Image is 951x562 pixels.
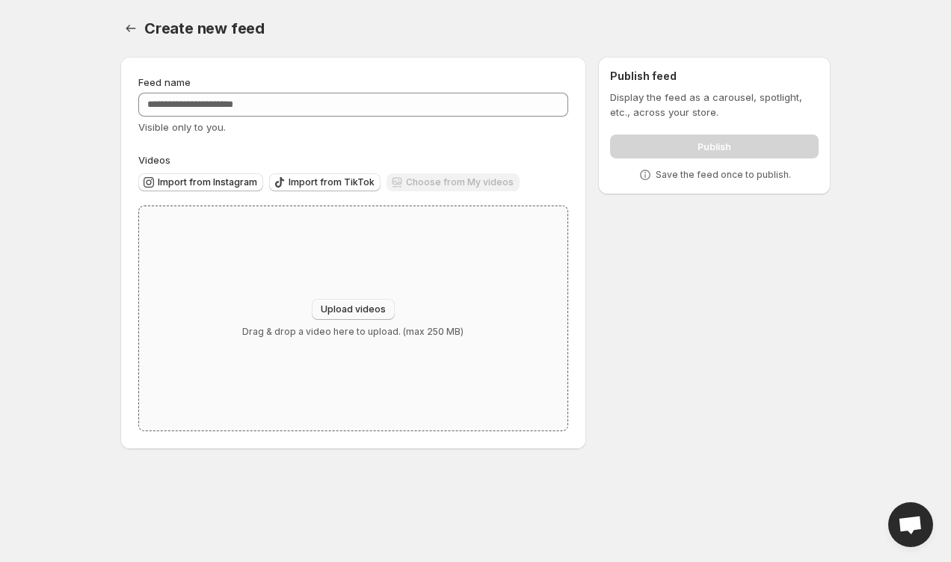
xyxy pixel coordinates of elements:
div: Open chat [888,502,933,547]
button: Import from TikTok [269,173,381,191]
h2: Publish feed [610,69,819,84]
p: Display the feed as a carousel, spotlight, etc., across your store. [610,90,819,120]
p: Save the feed once to publish. [656,169,791,181]
span: Feed name [138,76,191,88]
button: Settings [120,18,141,39]
span: Import from TikTok [289,176,375,188]
span: Visible only to you. [138,121,226,133]
span: Create new feed [144,19,265,37]
span: Videos [138,154,170,166]
span: Import from Instagram [158,176,257,188]
p: Drag & drop a video here to upload. (max 250 MB) [242,326,464,338]
button: Import from Instagram [138,173,263,191]
button: Upload videos [312,299,395,320]
span: Upload videos [321,303,386,315]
